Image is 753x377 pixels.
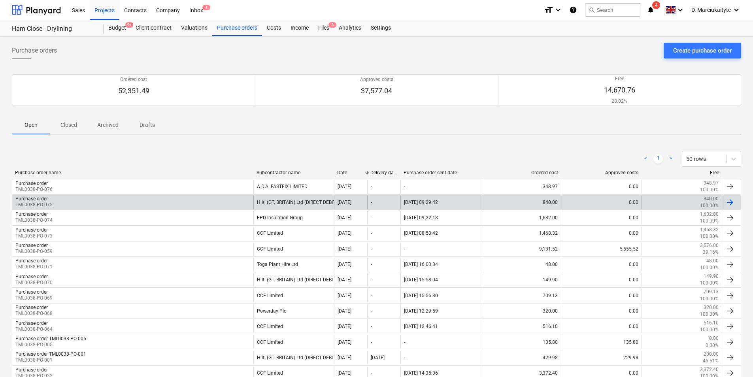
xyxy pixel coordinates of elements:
[15,196,48,202] div: Purchase order
[370,170,397,175] div: Delivery date
[700,202,719,209] p: 100.00%
[561,196,641,209] div: 0.00
[97,121,119,129] p: Archived
[338,262,351,267] div: [DATE]
[253,196,334,209] div: Hilti (GT. BRITAIN) Ltd (DIRECT DEBIT)
[652,1,660,9] span: 4
[371,324,372,329] div: -
[700,211,719,218] p: 1,632.00
[15,170,250,175] div: Purchase order name
[569,5,577,15] i: Knowledge base
[641,154,650,164] a: Previous page
[704,180,719,187] p: 348.97
[176,20,212,36] a: Valuations
[561,351,641,364] div: 229.98
[404,308,438,314] div: [DATE] 12:29:59
[481,273,561,287] div: 149.90
[253,226,334,240] div: CCF Limited
[704,320,719,326] p: 516.10
[338,370,351,376] div: [DATE]
[371,339,372,345] div: -
[700,296,719,302] p: 100.00%
[262,20,286,36] a: Costs
[404,262,438,267] div: [DATE] 16:00:34
[338,324,351,329] div: [DATE]
[138,121,157,129] p: Drafts
[561,335,641,349] div: 135.80
[589,7,595,13] span: search
[561,288,641,302] div: 0.00
[481,320,561,333] div: 516.10
[212,20,262,36] div: Purchase orders
[704,288,719,295] p: 709.13
[338,200,351,205] div: [DATE]
[104,20,131,36] a: Budget9+
[59,121,78,129] p: Closed
[253,258,334,271] div: Toga Plant Hire Ltd
[15,310,53,317] p: TML0038-PO-068
[604,98,635,105] p: 28.02%
[704,351,719,358] p: 200.00
[561,304,641,318] div: 0.00
[338,339,351,345] div: [DATE]
[338,230,351,236] div: [DATE]
[561,180,641,193] div: 0.00
[564,170,639,175] div: Approved costs
[700,187,719,193] p: 100.00%
[481,211,561,224] div: 1,632.00
[481,242,561,256] div: 9,131.52
[15,305,48,310] div: Purchase order
[704,273,719,280] p: 149.90
[313,20,334,36] a: Files3
[366,20,396,36] a: Settings
[125,22,133,28] span: 9+
[257,170,331,175] div: Subcontractor name
[691,7,731,13] span: D. Marciukaityte
[561,273,641,287] div: 0.00
[286,20,313,36] a: Income
[404,339,405,345] div: -
[15,295,53,302] p: TML0038-PO-069
[371,246,372,252] div: -
[676,5,685,15] i: keyboard_arrow_down
[131,20,176,36] div: Client contract
[118,76,149,83] p: Ordered cost
[709,335,719,342] p: 0.00
[15,367,48,373] div: Purchase order
[404,184,405,189] div: -
[15,320,48,326] div: Purchase order
[313,20,334,36] div: Files
[12,46,57,55] span: Purchase orders
[700,242,719,249] p: 3,576.00
[338,277,351,283] div: [DATE]
[404,355,405,360] div: -
[338,293,351,298] div: [DATE]
[15,264,53,270] p: TML0038-PO-071
[647,5,655,15] i: notifications
[15,357,86,364] p: TML0038-PO-001
[371,184,372,189] div: -
[700,218,719,224] p: 100.00%
[253,320,334,333] div: CCF Limited
[481,335,561,349] div: 135.80
[15,341,86,348] p: TML0038-PO-005
[15,336,86,341] div: Purchase order TML0038-PO-005
[481,304,561,318] div: 320.00
[15,274,48,279] div: Purchase order
[664,43,741,58] button: Create purchase order
[484,170,558,175] div: Ordered cost
[338,215,351,221] div: [DATE]
[673,45,732,56] div: Create purchase order
[15,186,53,193] p: TML0038-PO-076
[585,3,640,17] button: Search
[253,180,334,193] div: A.D.A. FASTFIX LIMITED
[15,258,48,264] div: Purchase order
[253,351,334,364] div: Hilti (GT. BRITAIN) Ltd (DIRECT DEBIT)
[604,85,635,95] p: 14,670.76
[15,279,53,286] p: TML0038-PO-070
[700,264,719,271] p: 100.00%
[404,170,478,175] div: Purchase order sent date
